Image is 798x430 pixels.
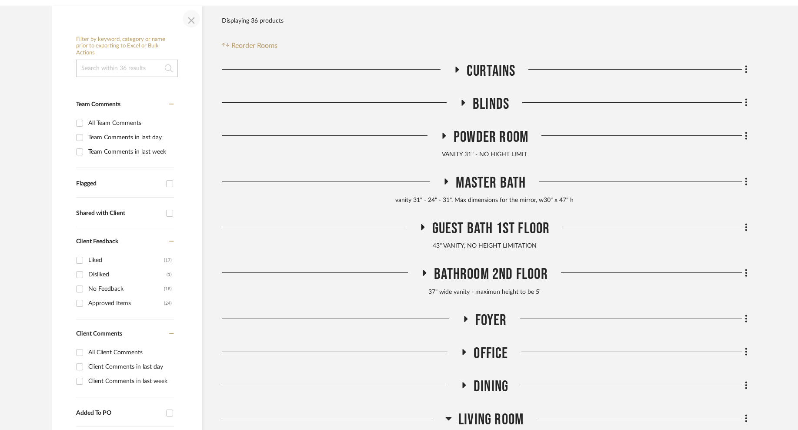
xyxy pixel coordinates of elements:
input: Search within 36 results [76,60,178,77]
button: Close [183,10,200,27]
div: (24) [164,296,172,310]
span: Master Bath [456,174,526,192]
div: (17) [164,253,172,267]
button: Reorder Rooms [222,40,278,51]
span: Office [474,344,508,363]
div: Team Comments in last week [88,145,172,159]
span: Powder Room [454,128,528,147]
div: Liked [88,253,164,267]
div: VANITY 31" - NO HIGHT LIMIT [222,150,748,160]
div: (18) [164,282,172,296]
div: 37" wide vanity - maximun height to be 5' [222,288,748,297]
span: Team Comments [76,101,120,107]
span: FOYER [475,311,507,330]
span: DINING [474,377,508,396]
div: vanity 31" - 24" - 31". Max dimensions for the mirror, w30" x 47" h [222,196,748,205]
span: BLINDS [473,95,509,114]
div: Added To PO [76,410,162,417]
div: Displaying 36 products [222,12,284,30]
div: Approved Items [88,296,164,310]
div: No Feedback [88,282,164,296]
span: Reorder Rooms [231,40,277,51]
span: Bathroom 2nd Floor [434,265,548,284]
div: 43" VANITY, NO HEIGHT LIMITATION [222,242,748,251]
span: Guest Bath 1st floor [432,219,550,238]
span: CURTAINS [467,62,516,81]
div: Disliked [88,268,167,282]
h6: Filter by keyword, category or name prior to exporting to Excel or Bulk Actions [76,36,178,57]
div: Flagged [76,180,162,188]
span: Living Room [458,410,524,429]
span: Client Feedback [76,239,118,245]
div: Client Comments in last day [88,360,172,374]
div: Client Comments in last week [88,374,172,388]
div: All Client Comments [88,346,172,359]
span: Client Comments [76,331,122,337]
div: Team Comments in last day [88,131,172,144]
div: (1) [167,268,172,282]
div: Shared with Client [76,210,162,217]
div: All Team Comments [88,116,172,130]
